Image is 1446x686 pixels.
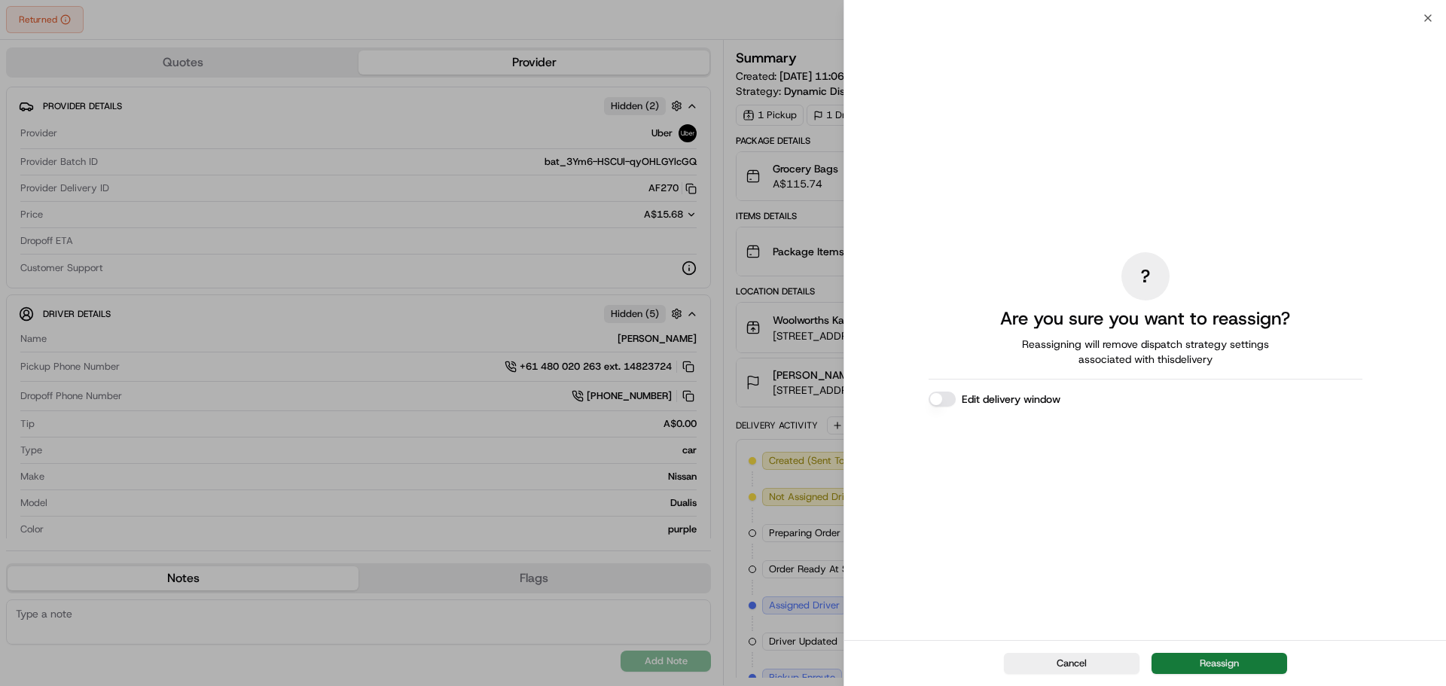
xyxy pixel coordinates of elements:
[1004,653,1139,674] button: Cancel
[1001,337,1290,367] span: Reassigning will remove dispatch strategy settings associated with this delivery
[1152,653,1287,674] button: Reassign
[1121,252,1170,300] div: ?
[1000,306,1290,331] h2: Are you sure you want to reassign?
[962,392,1060,407] label: Edit delivery window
